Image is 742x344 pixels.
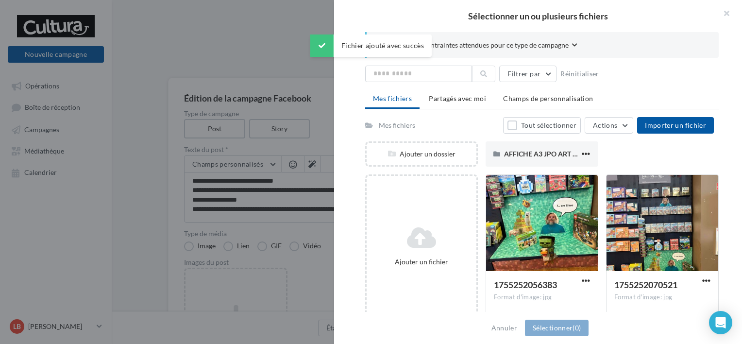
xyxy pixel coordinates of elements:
[504,150,635,158] span: AFFICHE A3 JPO ART -10%- PDF HD STDC
[593,121,617,129] span: Actions
[373,94,412,103] span: Mes fichiers
[494,279,557,290] span: 1755252056383
[382,40,569,50] span: Consulter les contraintes attendues pour ce type de campagne
[525,320,589,336] button: Sélectionner(0)
[614,293,710,302] div: Format d'image: jpg
[371,257,472,267] div: Ajouter un fichier
[637,117,714,134] button: Importer un fichier
[709,311,732,334] div: Open Intercom Messenger
[494,293,590,302] div: Format d'image: jpg
[645,121,706,129] span: Importer un fichier
[310,34,432,57] div: Fichier ajouté avec succès
[499,66,556,82] button: Filtrer par
[382,40,577,52] button: Consulter les contraintes attendues pour ce type de campagne
[350,12,726,20] h2: Sélectionner un ou plusieurs fichiers
[367,149,476,159] div: Ajouter un dossier
[488,322,521,334] button: Annuler
[556,68,603,80] button: Réinitialiser
[503,117,581,134] button: Tout sélectionner
[429,94,486,103] span: Partagés avec moi
[379,120,415,130] div: Mes fichiers
[585,117,633,134] button: Actions
[503,94,593,103] span: Champs de personnalisation
[614,279,677,290] span: 1755252070521
[573,324,581,332] span: (0)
